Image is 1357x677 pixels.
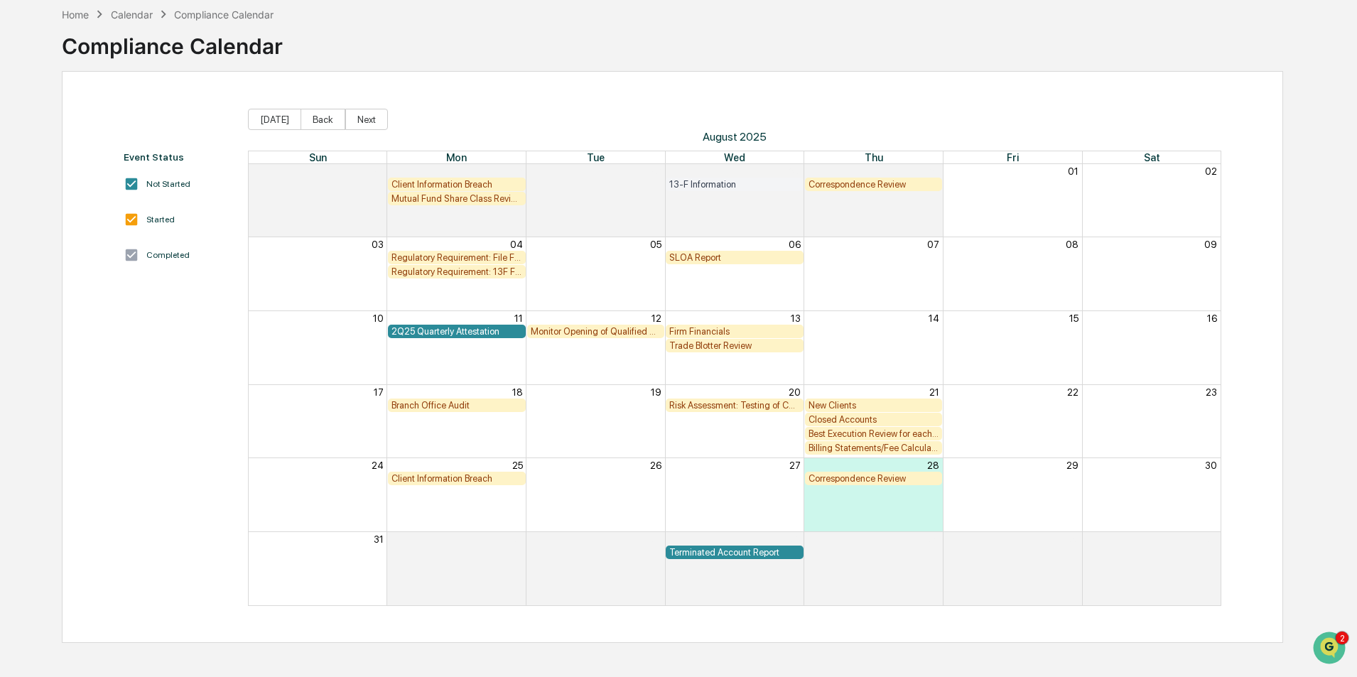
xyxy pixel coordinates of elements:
[118,193,123,205] span: •
[374,534,384,545] button: 31
[9,273,95,299] a: 🔎Data Lookup
[511,166,523,177] button: 28
[174,9,274,21] div: Compliance Calendar
[62,22,283,59] div: Compliance Calendar
[1205,166,1217,177] button: 02
[117,252,176,266] span: Attestations
[514,313,523,324] button: 11
[789,239,801,250] button: 06
[1068,166,1078,177] button: 01
[809,473,939,484] div: Correspondence Review
[809,414,939,425] div: Closed Accounts
[927,239,939,250] button: 07
[242,113,259,130] button: Start new chat
[372,460,384,471] button: 24
[669,340,800,351] div: Trade Blotter Review
[1205,534,1217,545] button: 06
[1066,239,1078,250] button: 08
[44,193,115,205] span: [PERSON_NAME]
[28,279,90,293] span: Data Lookup
[669,252,800,263] div: SLOA Report
[248,130,1222,143] span: August 2025
[669,547,800,558] div: Terminated Account Report
[927,460,939,471] button: 28
[1067,534,1078,545] button: 05
[649,534,661,545] button: 02
[220,155,259,172] button: See all
[301,109,345,130] button: Back
[28,194,40,205] img: 1746055101610-c473b297-6a78-478c-a979-82029cc54cd1
[587,151,605,163] span: Tue
[37,65,234,80] input: Clear
[372,166,384,177] button: 27
[669,326,800,337] div: Firm Financials
[1144,151,1160,163] span: Sat
[111,9,153,21] div: Calendar
[64,109,233,123] div: Start new chat
[372,239,384,250] button: 03
[345,109,388,130] button: Next
[103,254,114,265] div: 🗄️
[512,534,523,545] button: 01
[14,180,37,202] img: Ed Schembor
[1204,239,1217,250] button: 09
[929,313,939,324] button: 14
[248,109,301,130] button: [DATE]
[62,9,89,21] div: Home
[100,313,172,325] a: Powered byPylon
[391,326,522,337] div: 2Q25 Quarterly Attestation
[929,386,939,398] button: 21
[1066,460,1078,471] button: 29
[809,428,939,439] div: Best Execution Review for each Custodian
[650,239,661,250] button: 05
[531,326,661,337] div: Monitor Opening of Qualified Accounts
[652,313,661,324] button: 12
[28,252,92,266] span: Preclearance
[512,386,523,398] button: 18
[14,109,40,134] img: 1746055101610-c473b297-6a78-478c-a979-82029cc54cd1
[14,281,26,292] div: 🔎
[1206,386,1217,398] button: 23
[373,313,384,324] button: 10
[789,460,801,471] button: 27
[651,386,661,398] button: 19
[512,460,523,471] button: 25
[929,166,939,177] button: 31
[789,534,801,545] button: 03
[1007,151,1019,163] span: Fri
[865,151,883,163] span: Thu
[650,460,661,471] button: 26
[248,151,1222,606] div: Month View
[9,247,97,272] a: 🖐️Preclearance
[809,179,939,190] div: Correspondence Review
[14,30,259,53] p: How can we help?
[926,534,939,545] button: 04
[391,400,522,411] div: Branch Office Audit
[141,314,172,325] span: Pylon
[1067,386,1078,398] button: 22
[649,166,661,177] button: 29
[146,179,190,189] div: Not Started
[1205,460,1217,471] button: 30
[146,250,190,260] div: Completed
[446,151,467,163] span: Mon
[64,123,195,134] div: We're available if you need us!
[374,386,384,398] button: 17
[391,252,522,263] div: Regulatory Requirement: File Form N-PX (Annual 13F Filers only)
[97,247,182,272] a: 🗄️Attestations
[391,266,522,277] div: Regulatory Requirement: 13F Filings DUE
[391,473,522,484] div: Client Information Breach
[391,193,522,204] div: Mutual Fund Share Class Review
[1207,313,1217,324] button: 16
[391,179,522,190] div: Client Information Breach
[809,443,939,453] div: Billing Statements/Fee Calculations Report
[14,254,26,265] div: 🖐️
[510,239,523,250] button: 04
[30,109,55,134] img: 6558925923028_b42adfe598fdc8269267_72.jpg
[789,386,801,398] button: 20
[791,313,801,324] button: 13
[724,151,745,163] span: Wed
[146,215,175,224] div: Started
